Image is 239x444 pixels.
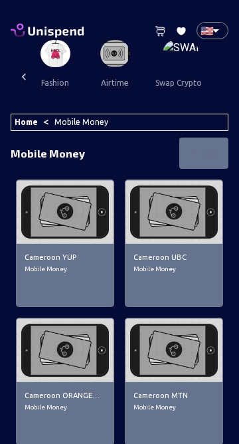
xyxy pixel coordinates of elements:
span: Mobile Money [133,264,214,275]
a: Home [15,118,38,126]
span: Mobile Money [133,402,214,413]
h6: Cameroon ORANGEMONEY [25,390,106,402]
img: Cameroon YUP image [17,180,114,244]
span: Mobile Money [25,264,106,275]
img: Airtime [100,40,130,67]
a: Mobile Money [54,118,108,126]
button: fashion [25,67,85,99]
img: Cameroon ORANGEMONEY image [17,318,114,382]
span: Mobile Money [25,402,106,413]
button: airtime [85,67,145,99]
img: Fashion [40,40,70,67]
p: Filter [201,148,218,158]
p: 🇺🇸 [200,23,207,39]
h6: Cameroon MTN [133,390,214,402]
h6: Cameroon UBC [133,252,214,264]
img: Cameroon MTN image [125,318,222,382]
div: 🇺🇸 [197,22,228,39]
h6: Cameroon YUP [25,252,106,264]
p: Mobile Money [11,146,85,162]
img: SWAP CRYPTO [163,40,199,67]
div: < [11,114,228,131]
button: swap crypto [145,67,212,99]
img: Cameroon UBC image [125,180,222,244]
